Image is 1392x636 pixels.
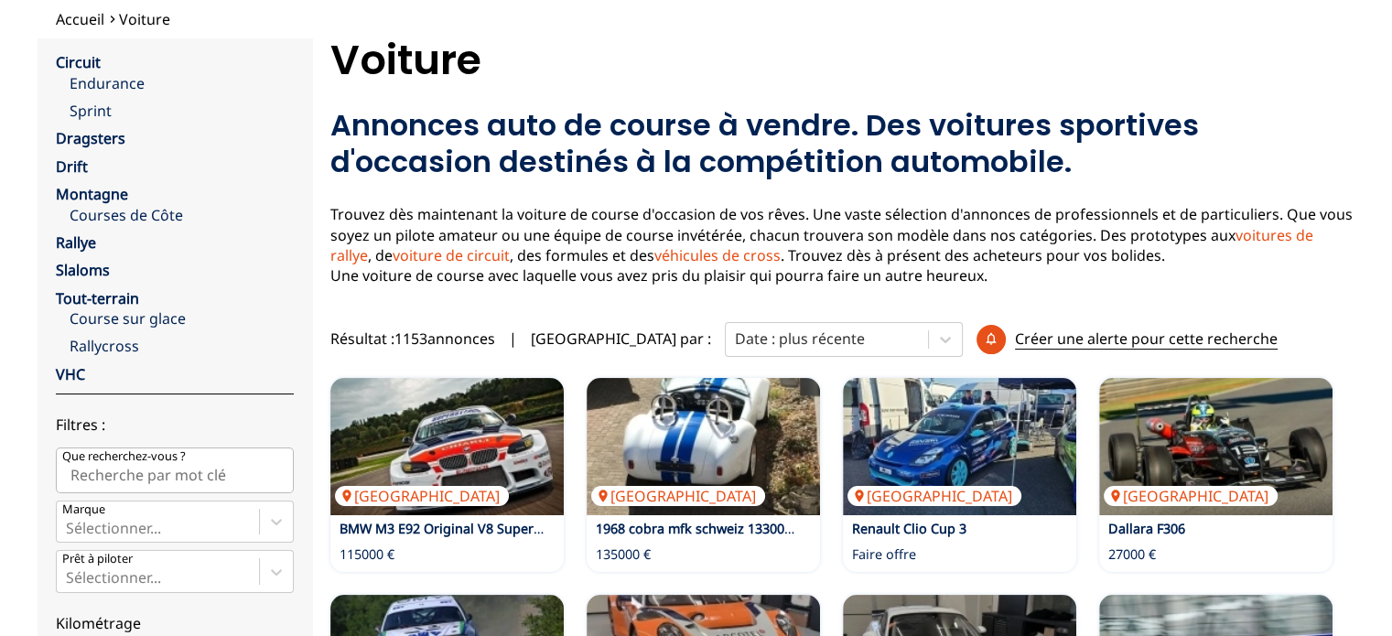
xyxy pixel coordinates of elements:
img: BMW M3 E92 Original V8 Superstars + Minisattel - Paket [330,378,564,515]
a: Course sur glace [70,308,294,329]
a: Dragsters [56,128,125,148]
a: 1968 cobra mfk schweiz 133000sfr[GEOGRAPHIC_DATA] [587,378,820,515]
p: Kilométrage [56,613,294,633]
p: Marque [62,501,105,518]
a: Montagne [56,184,128,204]
span: | [509,329,517,349]
a: Dallara F306 [1108,520,1185,537]
p: Que recherchez-vous ? [62,448,186,465]
p: [GEOGRAPHIC_DATA] [591,486,765,506]
h1: Voiture [330,38,1355,82]
a: Rallycross [70,336,294,356]
a: Accueil [56,9,104,29]
p: 27000 € [1108,545,1156,564]
a: Courses de Côte [70,205,294,225]
p: [GEOGRAPHIC_DATA] [1104,486,1278,506]
img: Dallara F306 [1099,378,1333,515]
a: VHC [56,364,85,384]
p: Prêt à piloter [62,551,133,567]
img: 1968 cobra mfk schweiz 133000sfr [587,378,820,515]
a: Circuit [56,52,101,72]
a: Drift [56,156,88,177]
p: [GEOGRAPHIC_DATA] [847,486,1021,506]
h2: Annonces auto de course à vendre. Des voitures sportives d'occasion destinés à la compétition aut... [330,107,1355,180]
input: Prêt à piloterSélectionner... [66,569,70,586]
a: véhicules de cross [654,245,781,265]
a: Tout-terrain [56,288,139,308]
a: voiture de circuit [393,245,510,265]
img: Renault Clio Cup 3 [843,378,1076,515]
span: Résultat : 1153 annonces [330,329,495,349]
a: Slaloms [56,260,110,280]
p: 115000 € [340,545,394,564]
a: Renault Clio Cup 3 [852,520,966,537]
a: BMW M3 E92 Original V8 Superstars + Minisattel - Paket[GEOGRAPHIC_DATA] [330,378,564,515]
a: Voiture [119,9,170,29]
p: Créer une alerte pour cette recherche [1015,329,1278,350]
a: BMW M3 E92 Original V8 Superstars + Minisattel - Paket [340,520,686,537]
a: Endurance [70,73,294,93]
input: Que recherchez-vous ? [56,447,294,493]
p: [GEOGRAPHIC_DATA] par : [531,329,711,349]
a: Sprint [70,101,294,121]
p: 135000 € [596,545,651,564]
a: Dallara F306[GEOGRAPHIC_DATA] [1099,378,1333,515]
a: Renault Clio Cup 3[GEOGRAPHIC_DATA] [843,378,1076,515]
a: 1968 cobra mfk schweiz 133000sfr [596,520,808,537]
a: voitures de rallye [330,225,1313,265]
p: Faire offre [852,545,916,564]
input: MarqueSélectionner... [66,520,70,536]
p: Trouvez dès maintenant la voiture de course d'occasion de vos rêves. Une vaste sélection d'annonc... [330,204,1355,286]
p: [GEOGRAPHIC_DATA] [335,486,509,506]
a: Rallye [56,232,96,253]
p: Filtres : [56,415,294,435]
